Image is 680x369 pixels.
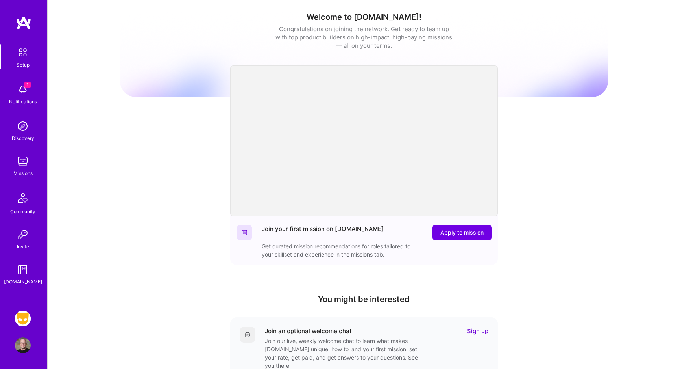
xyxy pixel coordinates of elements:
div: Setup [17,61,30,69]
span: Apply to mission [440,229,484,237]
h1: Welcome to [DOMAIN_NAME]! [120,12,608,22]
div: Invite [17,242,29,251]
img: discovery [15,118,31,134]
div: Join your first mission on [DOMAIN_NAME] [262,225,384,240]
div: [DOMAIN_NAME] [4,278,42,286]
div: Get curated mission recommendations for roles tailored to your skillset and experience in the mis... [262,242,419,259]
div: Join an optional welcome chat [265,327,352,335]
div: Congratulations on joining the network. Get ready to team up with top product builders on high-im... [275,25,453,50]
img: Invite [15,227,31,242]
img: logo [16,16,31,30]
h4: You might be interested [230,294,498,304]
div: Notifications [9,97,37,106]
div: Discovery [12,134,34,142]
img: Comment [244,332,251,338]
img: guide book [15,262,31,278]
div: Community [10,207,35,216]
div: Missions [13,169,33,177]
a: User Avatar [13,337,33,353]
img: setup [15,44,31,61]
button: Apply to mission [432,225,492,240]
span: 1 [24,82,31,88]
a: Sign up [467,327,488,335]
img: User Avatar [15,337,31,353]
img: bell [15,82,31,97]
img: Grindr: Mobile + BE + Cloud [15,311,31,326]
img: Community [13,188,32,207]
iframe: video [230,65,498,216]
img: Website [241,229,248,236]
img: teamwork [15,153,31,169]
a: Grindr: Mobile + BE + Cloud [13,311,33,326]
